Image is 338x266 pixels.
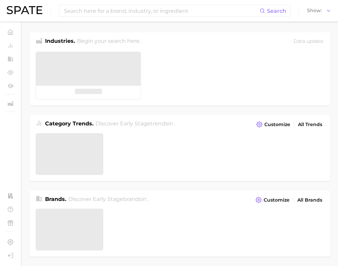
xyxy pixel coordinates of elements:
button: Show [305,6,333,15]
input: Search here for a brand, industry, or ingredient [63,5,260,17]
h1: Industries. [45,37,75,46]
span: Customize [264,122,290,127]
span: Brands . [45,196,66,202]
span: Customize [264,197,290,203]
a: All Trends [296,120,324,129]
button: Customize [254,195,291,205]
a: All Brands [296,196,324,205]
h2: Begin your search here. [77,37,141,46]
span: Discover Early Stage trends in . [96,120,176,127]
span: Discover Early Stage brands in . [68,196,149,202]
span: Search [267,8,286,14]
button: Customize [255,120,292,129]
span: All Trends [298,122,322,127]
span: All Brands [297,197,322,203]
img: SPATE [7,6,42,14]
div: Data update: [294,37,324,46]
a: Log out. Currently logged in with e-mail faith.wilansky@loreal.com. [5,250,15,261]
span: Show [307,9,322,12]
span: Category Trends . [45,120,93,127]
